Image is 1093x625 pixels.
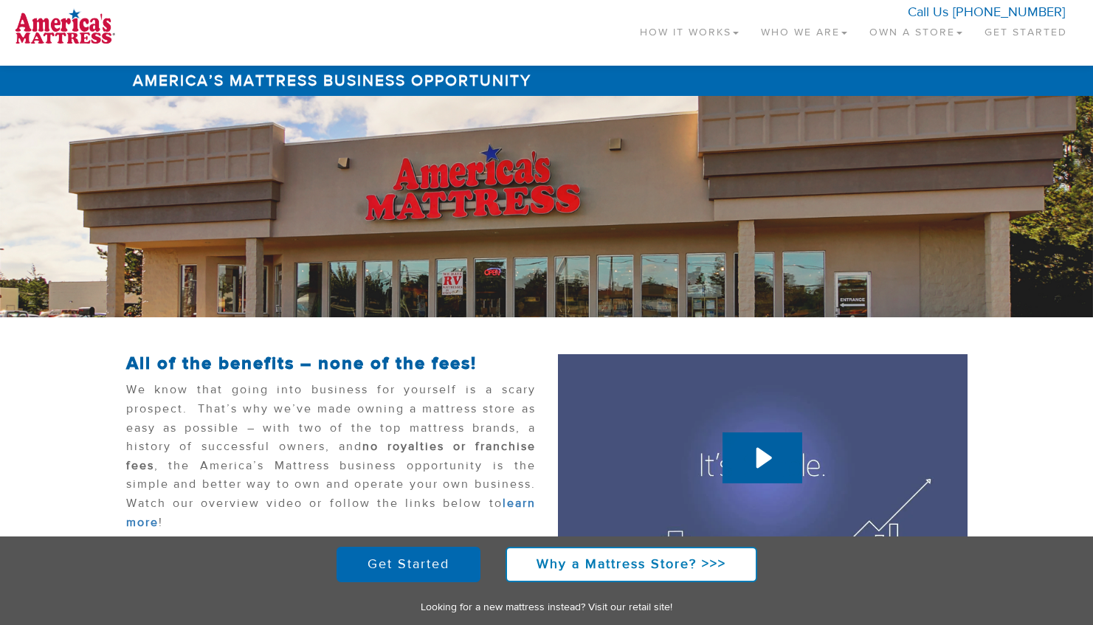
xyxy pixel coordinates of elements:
span: Call Us [908,4,948,21]
p: We know that going into business for yourself is a scary prospect. That’s why we’ve made owning a... [126,381,536,539]
a: Get Started [973,7,1078,51]
a: Why a Mattress Store? >>> [506,547,757,582]
a: Looking for a new mattress instead? Visit our retail site! [421,601,672,614]
button: Play Video: AmMatt Sleep Simple Intro Video [723,432,802,483]
h2: All of the benefits – none of the fees! [126,354,536,373]
strong: no royalties or franchise fees [126,439,536,473]
img: logo [15,7,115,44]
a: Own a Store [858,7,973,51]
strong: Why a Mattress Store? >>> [537,556,726,573]
a: Who We Are [750,7,858,51]
a: Get Started [337,547,480,582]
a: learn more [126,496,536,530]
img: Video Thumbnail [558,354,968,584]
a: [PHONE_NUMBER] [953,4,1065,21]
a: How It Works [629,7,750,51]
h1: America’s Mattress Business Opportunity [126,66,968,96]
